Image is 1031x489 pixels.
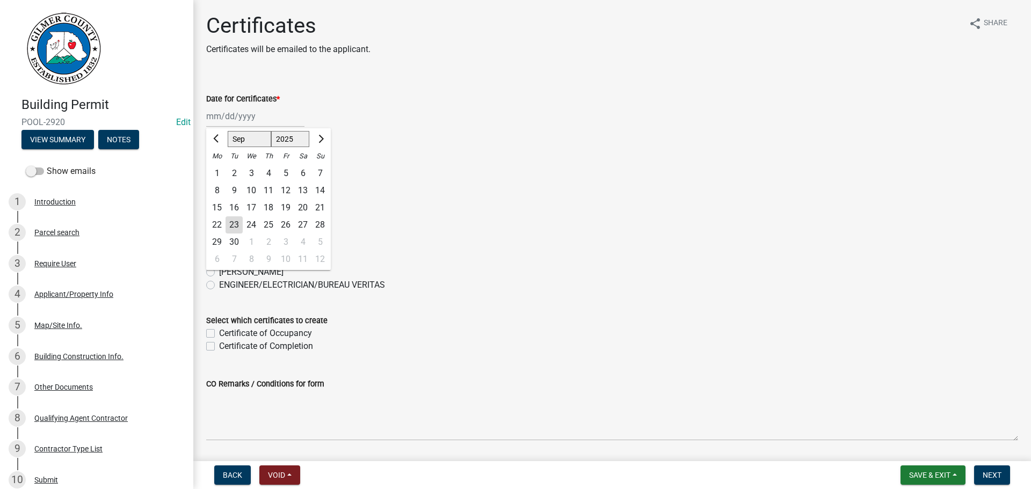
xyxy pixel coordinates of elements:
[243,199,260,216] div: Wednesday, September 17, 2025
[294,199,311,216] div: 20
[243,216,260,233] div: 24
[176,117,191,127] wm-modal-confirm: Edit Application Number
[268,471,285,479] span: Void
[960,13,1016,34] button: shareShare
[208,251,226,268] div: 6
[21,130,94,149] button: View Summary
[243,165,260,182] div: Wednesday, September 3, 2025
[277,199,294,216] div: Friday, September 19, 2025
[214,465,251,485] button: Back
[9,193,26,210] div: 1
[21,11,102,86] img: Gilmer County, Georgia
[9,348,26,365] div: 6
[226,182,243,199] div: Tuesday, September 9, 2025
[311,233,329,251] div: 5
[260,148,277,165] div: Th
[208,165,226,182] div: Monday, September 1, 2025
[21,97,185,113] h4: Building Permit
[277,251,294,268] div: Friday, October 10, 2025
[294,233,311,251] div: 4
[311,199,329,216] div: Sunday, September 21, 2025
[219,266,284,279] label: [PERSON_NAME]
[219,279,385,291] label: ENGINEER/ELECTRICIAN/BUREAU VERITAS
[226,165,243,182] div: 2
[208,148,226,165] div: Mo
[983,471,1001,479] span: Next
[9,224,26,241] div: 2
[909,471,950,479] span: Save & Exit
[259,465,300,485] button: Void
[226,148,243,165] div: Tu
[226,199,243,216] div: 16
[901,465,965,485] button: Save & Exit
[294,251,311,268] div: Saturday, October 11, 2025
[226,251,243,268] div: 7
[311,165,329,182] div: 7
[277,199,294,216] div: 19
[219,340,313,353] label: Certificate of Completion
[294,182,311,199] div: Saturday, September 13, 2025
[260,216,277,233] div: 25
[34,353,124,360] div: Building Construction Info.
[208,182,226,199] div: Monday, September 8, 2025
[294,165,311,182] div: 6
[208,199,226,216] div: Monday, September 15, 2025
[260,182,277,199] div: 11
[260,182,277,199] div: Thursday, September 11, 2025
[243,251,260,268] div: 8
[311,216,329,233] div: Sunday, September 28, 2025
[311,216,329,233] div: 28
[9,410,26,427] div: 8
[206,43,371,56] p: Certificates will be emailed to the applicant.
[277,233,294,251] div: 3
[228,131,271,147] select: Select month
[226,182,243,199] div: 9
[311,165,329,182] div: Sunday, September 7, 2025
[277,182,294,199] div: 12
[243,182,260,199] div: Wednesday, September 10, 2025
[9,471,26,488] div: 10
[208,216,226,233] div: 22
[9,440,26,457] div: 9
[208,182,226,199] div: 8
[260,199,277,216] div: 18
[34,414,128,422] div: Qualifying Agent Contractor
[176,117,191,127] a: Edit
[208,199,226,216] div: 15
[311,182,329,199] div: 14
[226,199,243,216] div: Tuesday, September 16, 2025
[34,290,113,298] div: Applicant/Property Info
[311,233,329,251] div: Sunday, October 5, 2025
[21,136,94,144] wm-modal-confirm: Summary
[226,233,243,251] div: 30
[9,286,26,303] div: 4
[208,233,226,251] div: 29
[226,251,243,268] div: Tuesday, October 7, 2025
[226,216,243,233] div: 23
[9,255,26,272] div: 3
[223,471,242,479] span: Back
[98,130,139,149] button: Notes
[34,322,82,329] div: Map/Site Info.
[311,182,329,199] div: Sunday, September 14, 2025
[294,216,311,233] div: Saturday, September 27, 2025
[208,216,226,233] div: Monday, September 22, 2025
[277,165,294,182] div: Friday, September 5, 2025
[294,251,311,268] div: 11
[243,233,260,251] div: 1
[974,465,1010,485] button: Next
[206,96,280,103] label: Date for Certificates
[26,165,96,178] label: Show emails
[9,378,26,396] div: 7
[226,165,243,182] div: Tuesday, September 2, 2025
[294,216,311,233] div: 27
[260,251,277,268] div: Thursday, October 9, 2025
[34,476,58,484] div: Submit
[277,233,294,251] div: Friday, October 3, 2025
[34,198,76,206] div: Introduction
[226,216,243,233] div: Tuesday, September 23, 2025
[34,260,76,267] div: Require User
[294,233,311,251] div: Saturday, October 4, 2025
[314,130,326,148] button: Next month
[260,233,277,251] div: 2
